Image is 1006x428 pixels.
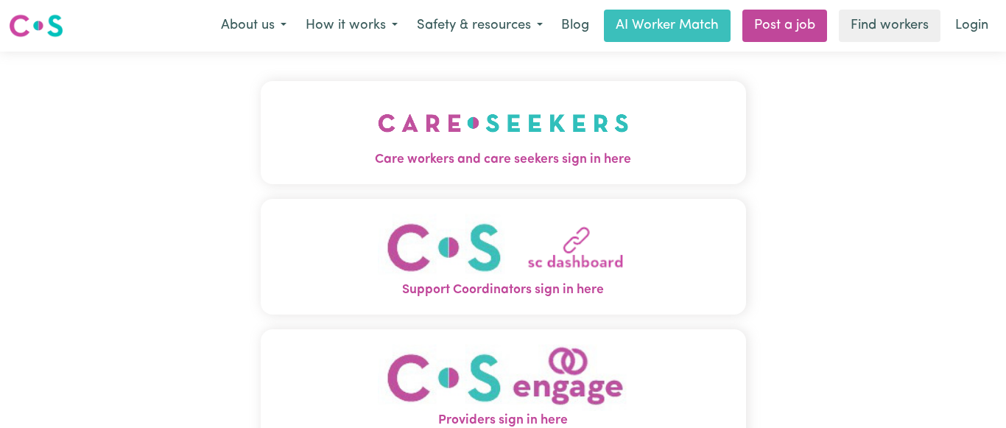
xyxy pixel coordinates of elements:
[9,9,63,43] a: Careseekers logo
[261,81,746,184] button: Care workers and care seekers sign in here
[261,150,746,169] span: Care workers and care seekers sign in here
[407,10,552,41] button: Safety & resources
[552,10,598,42] a: Blog
[296,10,407,41] button: How it works
[946,10,997,42] a: Login
[211,10,296,41] button: About us
[261,199,746,315] button: Support Coordinators sign in here
[9,13,63,39] img: Careseekers logo
[742,10,827,42] a: Post a job
[604,10,731,42] a: AI Worker Match
[261,281,746,300] span: Support Coordinators sign in here
[839,10,940,42] a: Find workers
